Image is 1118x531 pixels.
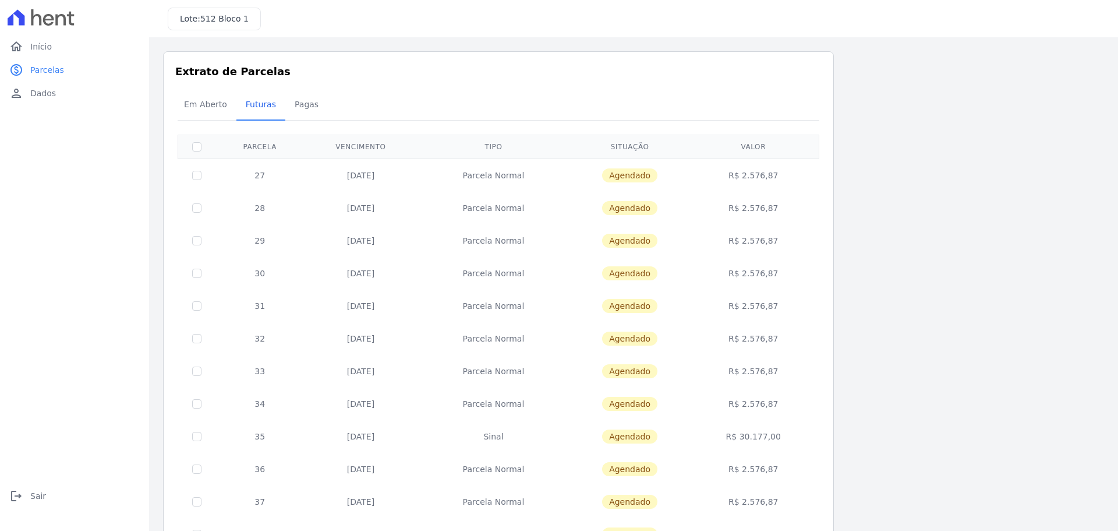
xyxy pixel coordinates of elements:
[305,159,418,192] td: [DATE]
[236,90,285,121] a: Futuras
[305,224,418,257] td: [DATE]
[215,420,305,453] td: 35
[602,299,657,313] span: Agendado
[602,430,657,444] span: Agendado
[239,93,283,116] span: Futuras
[602,364,657,378] span: Agendado
[175,90,236,121] a: Em Aberto
[305,420,418,453] td: [DATE]
[180,13,249,25] h3: Lote:
[305,388,418,420] td: [DATE]
[690,453,817,486] td: R$ 2.576,87
[417,192,569,224] td: Parcela Normal
[5,35,144,58] a: homeInício
[215,159,305,192] td: 27
[30,64,64,76] span: Parcelas
[690,355,817,388] td: R$ 2.576,87
[602,462,657,476] span: Agendado
[602,495,657,509] span: Agendado
[30,490,46,502] span: Sair
[417,420,569,453] td: Sinal
[215,257,305,290] td: 30
[602,397,657,411] span: Agendado
[30,87,56,99] span: Dados
[690,388,817,420] td: R$ 2.576,87
[9,40,23,54] i: home
[417,159,569,192] td: Parcela Normal
[305,135,418,159] th: Vencimento
[602,266,657,280] span: Agendado
[215,224,305,257] td: 29
[417,135,569,159] th: Tipo
[5,484,144,508] a: logoutSair
[305,257,418,290] td: [DATE]
[602,168,657,182] span: Agendado
[305,322,418,355] td: [DATE]
[200,14,249,23] span: 512 Bloco 1
[215,192,305,224] td: 28
[175,64,822,79] h3: Extrato de Parcelas
[690,192,817,224] td: R$ 2.576,87
[690,486,817,518] td: R$ 2.576,87
[215,486,305,518] td: 37
[215,453,305,486] td: 36
[215,135,305,159] th: Parcela
[9,489,23,503] i: logout
[305,453,418,486] td: [DATE]
[602,234,657,248] span: Agendado
[570,135,690,159] th: Situação
[305,486,418,518] td: [DATE]
[690,159,817,192] td: R$ 2.576,87
[690,135,817,159] th: Valor
[417,290,569,322] td: Parcela Normal
[417,355,569,388] td: Parcela Normal
[5,58,144,82] a: paidParcelas
[690,257,817,290] td: R$ 2.576,87
[602,332,657,346] span: Agendado
[417,486,569,518] td: Parcela Normal
[305,192,418,224] td: [DATE]
[288,93,326,116] span: Pagas
[215,388,305,420] td: 34
[417,453,569,486] td: Parcela Normal
[690,290,817,322] td: R$ 2.576,87
[215,290,305,322] td: 31
[30,41,52,52] span: Início
[690,420,817,453] td: R$ 30.177,00
[690,322,817,355] td: R$ 2.576,87
[602,201,657,215] span: Agendado
[177,93,234,116] span: Em Aberto
[305,355,418,388] td: [DATE]
[305,290,418,322] td: [DATE]
[417,224,569,257] td: Parcela Normal
[215,322,305,355] td: 32
[9,63,23,77] i: paid
[417,322,569,355] td: Parcela Normal
[285,90,328,121] a: Pagas
[690,224,817,257] td: R$ 2.576,87
[417,388,569,420] td: Parcela Normal
[417,257,569,290] td: Parcela Normal
[215,355,305,388] td: 33
[9,86,23,100] i: person
[5,82,144,105] a: personDados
